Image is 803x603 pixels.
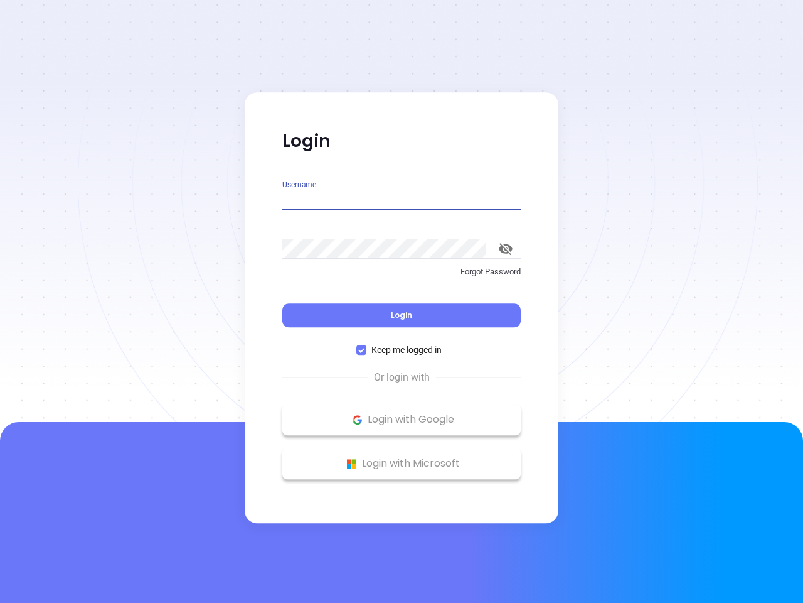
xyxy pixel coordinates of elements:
[282,404,521,435] button: Google Logo Login with Google
[491,234,521,264] button: toggle password visibility
[391,310,412,320] span: Login
[282,266,521,278] p: Forgot Password
[282,303,521,327] button: Login
[289,454,514,473] p: Login with Microsoft
[289,410,514,429] p: Login with Google
[282,181,316,188] label: Username
[344,456,359,472] img: Microsoft Logo
[349,412,365,428] img: Google Logo
[282,266,521,288] a: Forgot Password
[282,448,521,479] button: Microsoft Logo Login with Microsoft
[366,343,447,357] span: Keep me logged in
[368,370,436,385] span: Or login with
[282,130,521,153] p: Login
